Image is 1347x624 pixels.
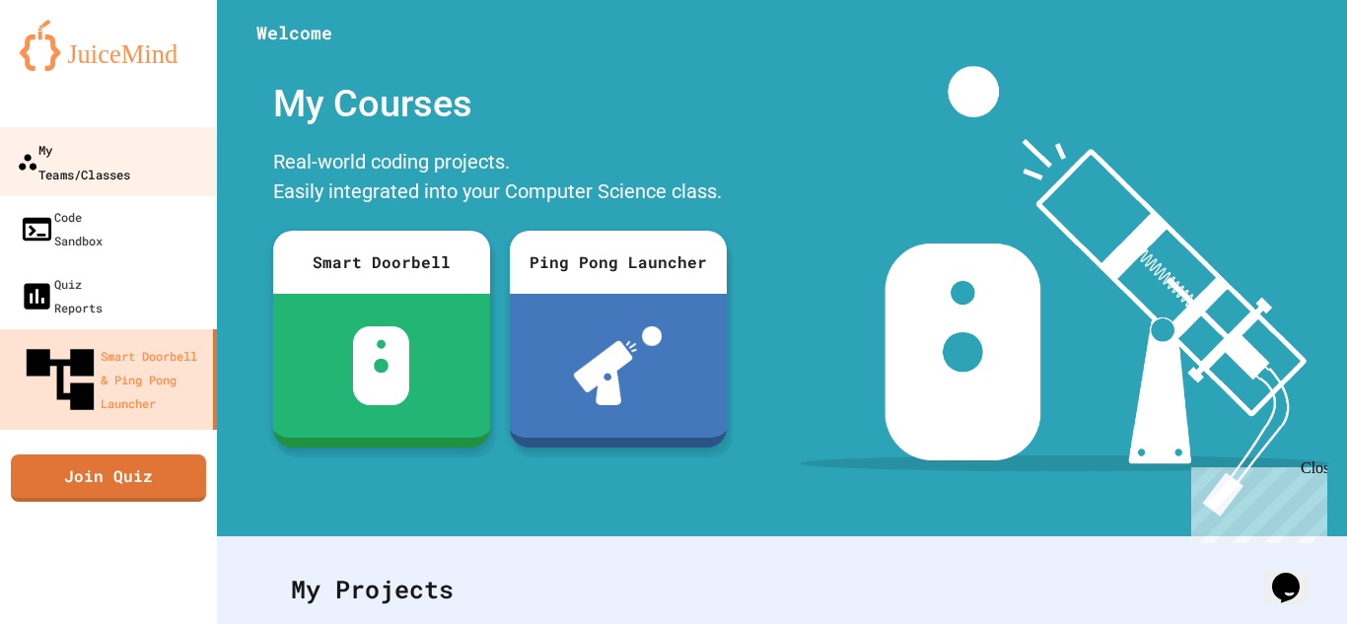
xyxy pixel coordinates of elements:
div: Smart Doorbell & Ping Pong Launcher [20,339,205,420]
div: Smart Doorbell [273,231,490,294]
div: Real-world coding projects. Easily integrated into your Computer Science class. [263,142,737,216]
img: banner-image-my-projects.png [800,66,1328,517]
img: ppl-with-ball.png [574,326,662,405]
div: Code Sandbox [20,205,103,252]
div: My Courses [263,66,737,142]
div: Ping Pong Launcher [510,231,727,294]
div: Quiz Reports [20,272,103,319]
img: sdb-white.svg [353,326,409,405]
img: logo-orange.svg [20,20,197,71]
iframe: chat widget [1264,545,1327,604]
a: Join Quiz [11,454,206,502]
iframe: chat widget [1183,459,1327,543]
div: My Teams/Classes [17,137,130,185]
div: Chat with us now!Close [8,8,136,125]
